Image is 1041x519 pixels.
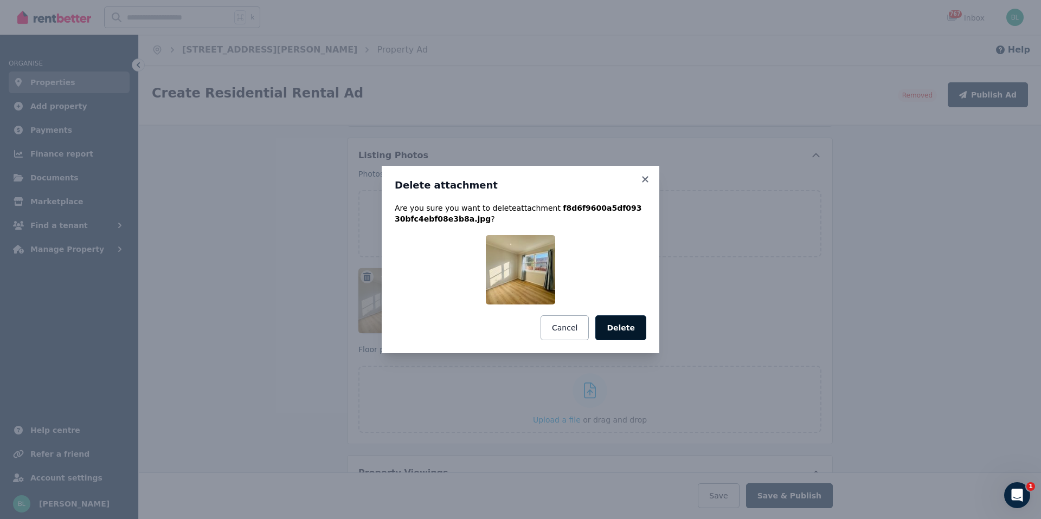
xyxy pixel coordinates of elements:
[541,315,589,340] button: Cancel
[595,315,646,340] button: Delete
[395,203,646,224] p: Are you sure you want to delete attachment ?
[486,235,555,304] img: f8d6f9600a5df09330bfc4ebf08e3b8a.jpg
[395,179,646,192] h3: Delete attachment
[1026,482,1035,491] span: 1
[1004,482,1030,508] iframe: Intercom live chat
